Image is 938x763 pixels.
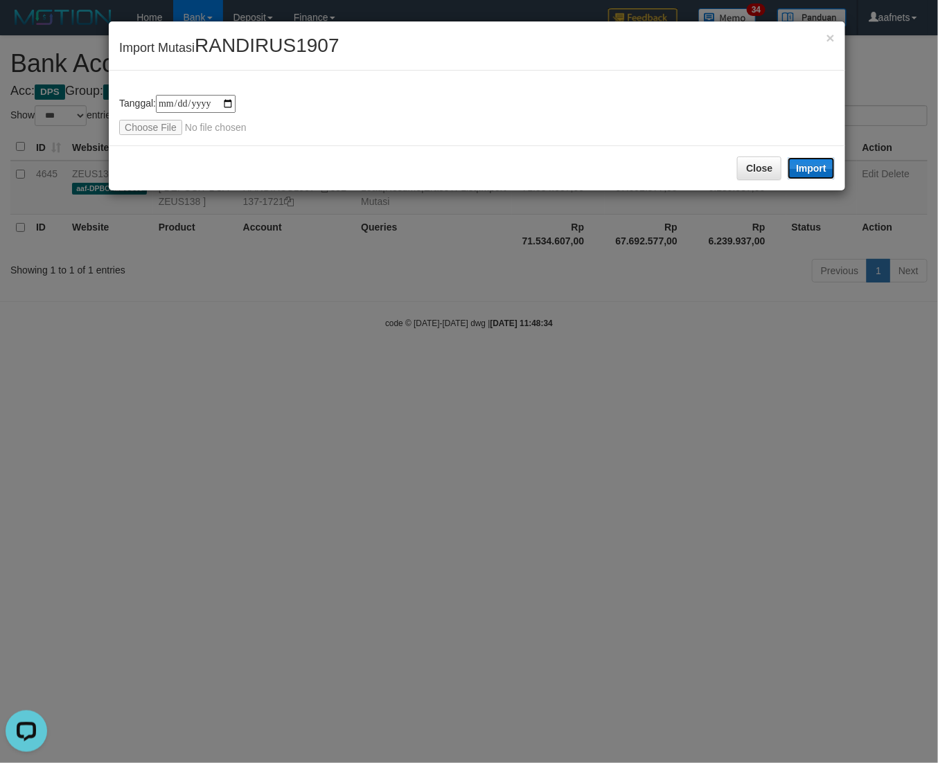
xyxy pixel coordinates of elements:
[119,95,835,135] div: Tanggal:
[195,35,339,56] span: RANDIRUS1907
[119,41,339,55] span: Import Mutasi
[826,30,835,46] span: ×
[737,156,781,180] button: Close
[788,157,835,179] button: Import
[826,30,835,45] button: Close
[6,6,47,47] button: Open LiveChat chat widget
